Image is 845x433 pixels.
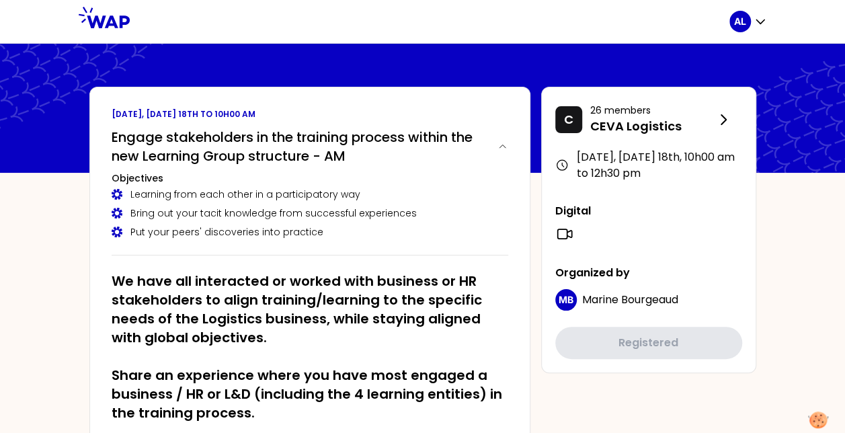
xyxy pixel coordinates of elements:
[555,203,742,219] p: Digital
[559,293,573,307] p: MB
[729,11,767,32] button: AL
[112,225,508,239] div: Put your peers' discoveries into practice
[555,265,742,281] p: Organized by
[564,110,573,129] p: C
[112,171,508,185] h3: Objectives
[112,188,508,201] div: Learning from each other in a participatory way
[112,128,487,165] h2: Engage stakeholders in the training process within the new Learning Group structure - AM
[582,292,678,307] span: Marine Bourgeaud
[112,128,508,165] button: Engage stakeholders in the training process within the new Learning Group structure - AM
[112,109,508,120] p: [DATE], [DATE] 18th to 10h00 am
[590,117,715,136] p: CEVA Logistics
[112,206,508,220] div: Bring out your tacit knowledge from successful experiences
[555,149,742,182] div: [DATE], [DATE] 18th , 10h00 am to 12h30 pm
[590,104,715,117] p: 26 members
[734,15,746,28] p: AL
[555,327,742,359] button: Registered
